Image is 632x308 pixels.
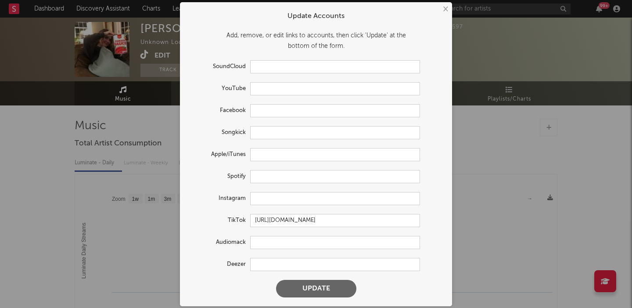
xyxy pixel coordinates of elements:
label: Songkick [189,127,250,138]
label: Deezer [189,259,250,270]
label: Apple/iTunes [189,149,250,160]
label: Instagram [189,193,250,204]
label: YouTube [189,83,250,94]
label: TikTok [189,215,250,226]
div: Add, remove, or edit links to accounts, then click 'Update' at the bottom of the form. [189,30,443,51]
label: Audiomack [189,237,250,248]
label: SoundCloud [189,62,250,72]
button: × [440,4,450,14]
button: Update [276,280,356,297]
label: Spotify [189,171,250,182]
label: Facebook [189,105,250,116]
div: Update Accounts [189,11,443,22]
